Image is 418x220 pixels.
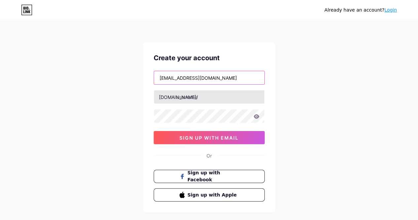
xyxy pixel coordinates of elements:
button: Sign up with Apple [154,188,265,201]
div: [DOMAIN_NAME]/ [159,94,198,101]
button: Sign up with Facebook [154,170,265,183]
button: sign up with email [154,131,265,144]
span: Sign up with Apple [187,192,239,198]
div: Already have an account? [324,7,397,14]
input: Email [154,71,264,84]
span: Sign up with Facebook [187,169,239,183]
div: Create your account [154,53,265,63]
input: username [154,90,264,104]
a: Login [384,7,397,13]
span: sign up with email [179,135,239,141]
div: Or [207,152,212,159]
